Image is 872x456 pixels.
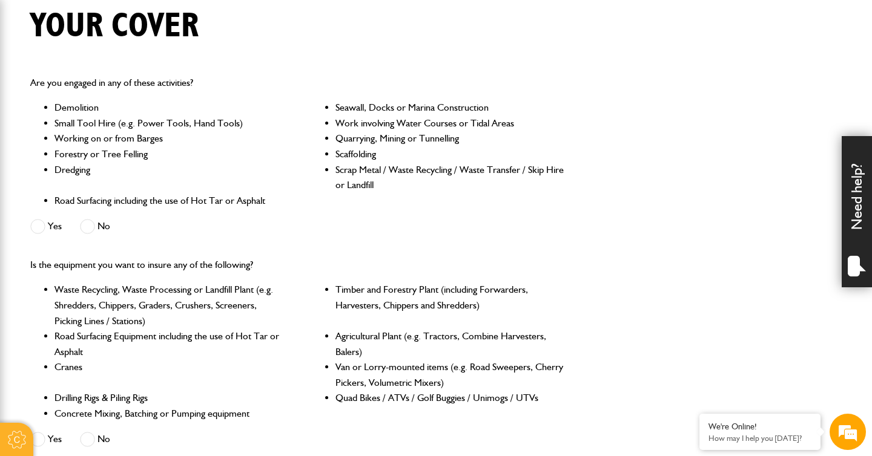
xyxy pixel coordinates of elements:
label: No [80,219,110,234]
li: Dredging [54,162,284,193]
div: We're Online! [708,422,811,432]
li: Quad Bikes / ATVs / Golf Buggies / Unimogs / UTVs [335,390,565,406]
textarea: Choose an option [6,352,231,395]
li: Timber and Forestry Plant (including Forwarders, Harvesters, Chippers and Shredders) [335,282,565,328]
li: Van or Lorry-mounted items (e.g. Road Sweepers, Cherry Pickers, Volumetric Mixers) [335,359,565,390]
p: How may I help you today? [708,434,811,443]
li: Work involving Water Courses or Tidal Areas [335,116,565,131]
img: d_20077148190_operators_62643000001515001 [21,67,51,84]
li: Cranes [54,359,284,390]
label: Yes [30,432,62,447]
p: Are you engaged in any of these activities? [30,75,565,91]
p: Is the equipment you want to insure any of the following? [30,257,565,273]
div: Minimize live chat window [199,6,228,35]
li: Concrete Mixing, Batching or Pumping equipment [54,406,284,422]
div: JCB Insurance [63,68,203,83]
li: Road Surfacing including the use of Hot Tar or Asphalt [54,193,284,209]
li: Road Surfacing Equipment including the use of Hot Tar or Asphalt [54,328,284,359]
div: Need help? [842,136,872,287]
li: Waste Recycling, Waste Processing or Landfill Plant (e.g. Shredders, Chippers, Graders, Crushers,... [54,282,284,328]
li: Working on or from Barges [54,131,284,146]
li: Agricultural Plant (e.g. Tractors, Combine Harvesters, Balers) [335,328,565,359]
li: Small Tool Hire (e.g. Power Tools, Hand Tools) [54,116,284,131]
li: Drilling Rigs & Piling Rigs [54,390,284,406]
li: Quarrying, Mining or Tunnelling [335,131,565,146]
li: Forestry or Tree Felling [54,146,284,162]
label: Yes [30,219,62,234]
li: Seawall, Docks or Marina Construction [335,100,565,116]
div: JCB Insurance [21,301,72,310]
li: Scrap Metal / Waste Recycling / Waste Transfer / Skip Hire or Landfill [335,162,565,193]
label: No [80,432,110,447]
li: Scaffolding [335,146,565,162]
li: Demolition [54,100,284,116]
h1: Your cover [30,6,199,47]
